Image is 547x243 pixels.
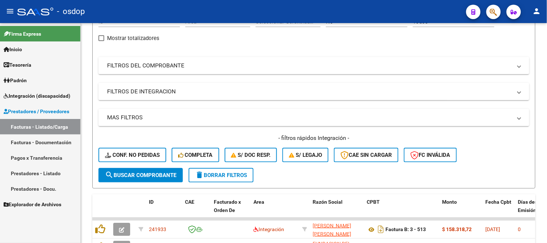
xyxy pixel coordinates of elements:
datatable-header-cell: CPBT [364,194,440,226]
datatable-header-cell: ID [146,194,182,226]
span: Fecha Cpbt [486,199,512,205]
span: Integración [253,226,284,232]
span: Prestadores / Proveedores [4,107,69,115]
i: Descargar documento [376,224,385,235]
span: Razón Social [313,199,343,205]
mat-icon: person [533,7,541,16]
span: CAE [185,199,194,205]
datatable-header-cell: Area [251,194,299,226]
span: CPBT [367,199,380,205]
mat-icon: search [105,171,114,179]
span: [PERSON_NAME] [PERSON_NAME] [313,223,351,237]
datatable-header-cell: Fecha Cpbt [483,194,515,226]
span: Explorador de Archivos [4,200,61,208]
span: Conf. no pedidas [105,152,160,158]
span: Integración (discapacidad) [4,92,70,100]
button: CAE SIN CARGAR [334,148,398,162]
span: Completa [178,152,213,158]
span: Facturado x Orden De [214,199,241,213]
datatable-header-cell: Razón Social [310,194,364,226]
h4: - filtros rápidos Integración - [98,134,529,142]
button: Buscar Comprobante [98,168,183,182]
span: Borrar Filtros [195,172,247,178]
span: - osdop [57,4,85,19]
span: Area [253,199,264,205]
span: Firma Express [4,30,41,38]
mat-expansion-panel-header: MAS FILTROS [98,109,529,126]
datatable-header-cell: Monto [440,194,483,226]
button: Conf. no pedidas [98,148,166,162]
button: Borrar Filtros [189,168,253,182]
span: Inicio [4,45,22,53]
mat-panel-title: FILTROS DEL COMPROBANTE [107,62,512,70]
span: Padrón [4,76,27,84]
button: S/ Doc Resp. [225,148,277,162]
mat-expansion-panel-header: FILTROS DE INTEGRACION [98,83,529,100]
span: Mostrar totalizadores [107,34,159,43]
mat-panel-title: FILTROS DE INTEGRACION [107,88,512,96]
div: 20366759035 [313,222,361,237]
span: FC Inválida [410,152,450,158]
mat-expansion-panel-header: FILTROS DEL COMPROBANTE [98,57,529,74]
span: Buscar Comprobante [105,172,176,178]
span: [DATE] [486,226,500,232]
mat-panel-title: MAS FILTROS [107,114,512,121]
span: 0 [518,226,521,232]
span: Tesorería [4,61,31,69]
datatable-header-cell: Facturado x Orden De [211,194,251,226]
mat-icon: menu [6,7,14,16]
span: CAE SIN CARGAR [340,152,392,158]
span: S/ Doc Resp. [231,152,271,158]
button: S/ legajo [282,148,328,162]
span: Días desde Emisión [518,199,543,213]
span: 241933 [149,226,166,232]
strong: $ 158.318,72 [442,226,472,232]
button: Completa [172,148,219,162]
span: ID [149,199,154,205]
span: Monto [442,199,457,205]
mat-icon: delete [195,171,204,179]
button: FC Inválida [404,148,457,162]
datatable-header-cell: CAE [182,194,211,226]
strong: Factura B: 3 - 513 [385,227,426,233]
span: S/ legajo [289,152,322,158]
